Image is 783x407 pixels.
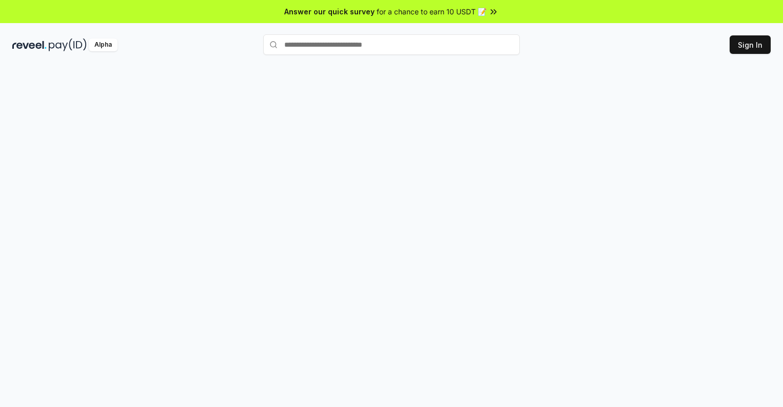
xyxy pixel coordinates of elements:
[89,38,118,51] div: Alpha
[377,6,486,17] span: for a chance to earn 10 USDT 📝
[12,38,47,51] img: reveel_dark
[49,38,87,51] img: pay_id
[284,6,375,17] span: Answer our quick survey
[730,35,771,54] button: Sign In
